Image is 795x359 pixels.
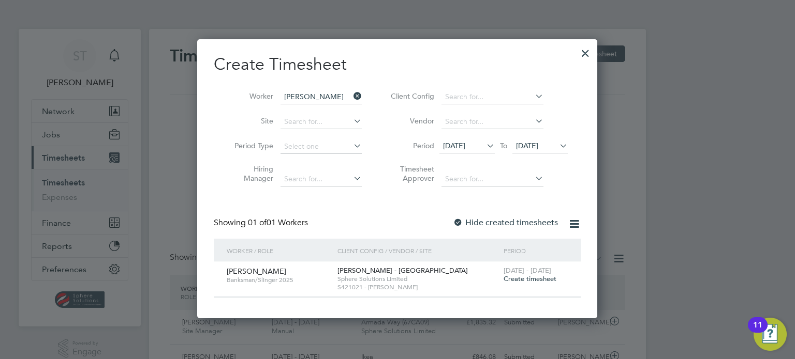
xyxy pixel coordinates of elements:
label: Hiring Manager [227,164,273,183]
span: [DATE] [516,141,538,150]
span: 01 of [248,217,267,228]
input: Search for... [281,90,362,104]
input: Search for... [441,172,543,186]
div: 11 [753,325,762,338]
span: Create timesheet [504,274,556,283]
label: Timesheet Approver [388,164,434,183]
input: Search for... [281,172,362,186]
div: Showing [214,217,310,228]
label: Period Type [227,141,273,150]
div: Period [501,239,570,262]
input: Search for... [441,115,543,129]
div: Client Config / Vendor / Site [335,239,501,262]
h2: Create Timesheet [214,54,581,75]
span: S421021 - [PERSON_NAME] [337,283,498,291]
span: Banksman/Slinger 2025 [227,276,330,284]
span: To [497,139,510,152]
label: Site [227,116,273,126]
div: Worker / Role [224,239,335,262]
span: [DATE] - [DATE] [504,266,551,275]
span: [PERSON_NAME] - [GEOGRAPHIC_DATA] [337,266,468,275]
input: Search for... [441,90,543,104]
input: Search for... [281,115,362,129]
span: [PERSON_NAME] [227,267,286,276]
label: Vendor [388,116,434,126]
label: Period [388,141,434,150]
input: Select one [281,139,362,154]
span: [DATE] [443,141,465,150]
button: Open Resource Center, 11 new notifications [754,318,787,351]
span: 01 Workers [248,217,308,228]
span: Sphere Solutions Limited [337,275,498,283]
label: Hide created timesheets [453,217,558,228]
label: Worker [227,91,273,101]
label: Client Config [388,91,434,101]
